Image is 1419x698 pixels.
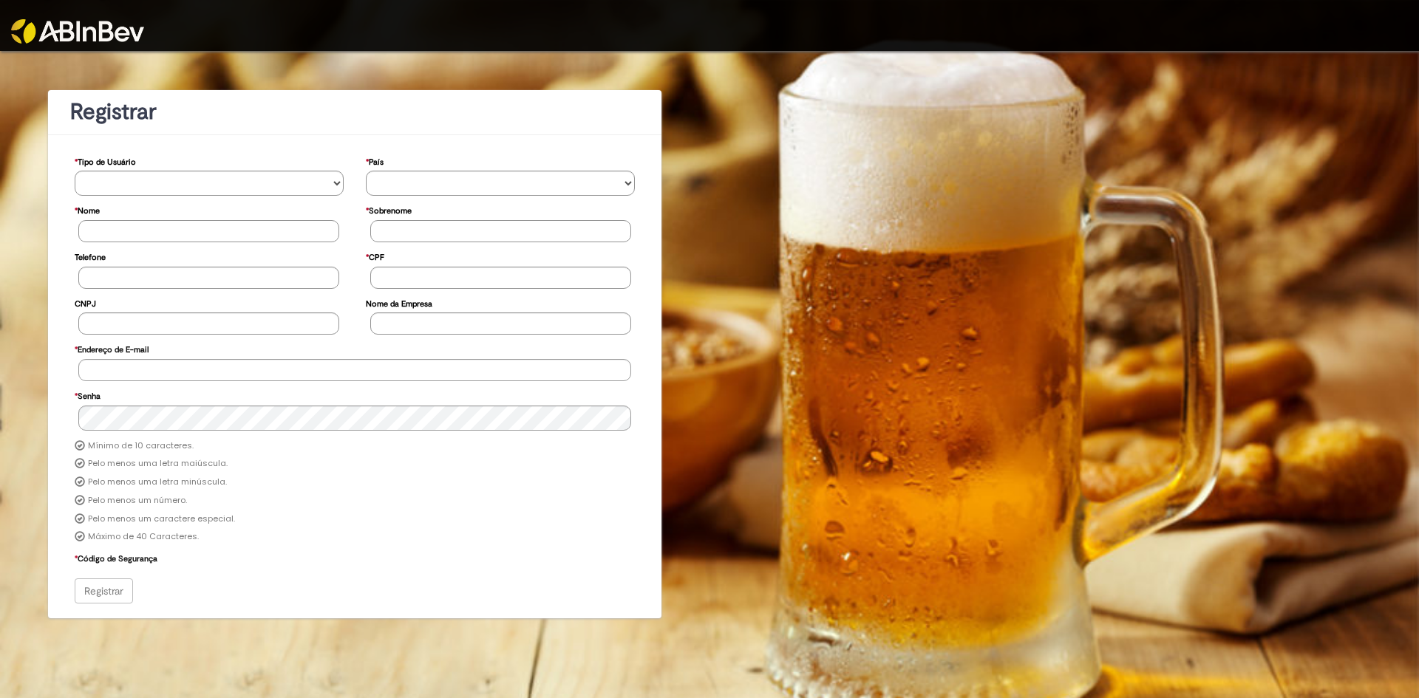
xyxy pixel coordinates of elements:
[75,338,149,359] label: Endereço de E-mail
[75,384,101,406] label: Senha
[11,19,144,44] img: ABInbev-white.png
[366,199,412,220] label: Sobrenome
[88,495,187,507] label: Pelo menos um número.
[366,150,384,171] label: País
[75,245,106,267] label: Telefone
[88,458,228,470] label: Pelo menos uma letra maiúscula.
[75,292,96,313] label: CNPJ
[75,547,157,568] label: Código de Segurança
[88,513,235,525] label: Pelo menos um caractere especial.
[88,476,227,488] label: Pelo menos uma letra minúscula.
[70,100,639,124] h1: Registrar
[75,150,136,171] label: Tipo de Usuário
[366,245,384,267] label: CPF
[366,292,432,313] label: Nome da Empresa
[75,199,100,220] label: Nome
[88,531,199,543] label: Máximo de 40 Caracteres.
[88,440,194,452] label: Mínimo de 10 caracteres.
